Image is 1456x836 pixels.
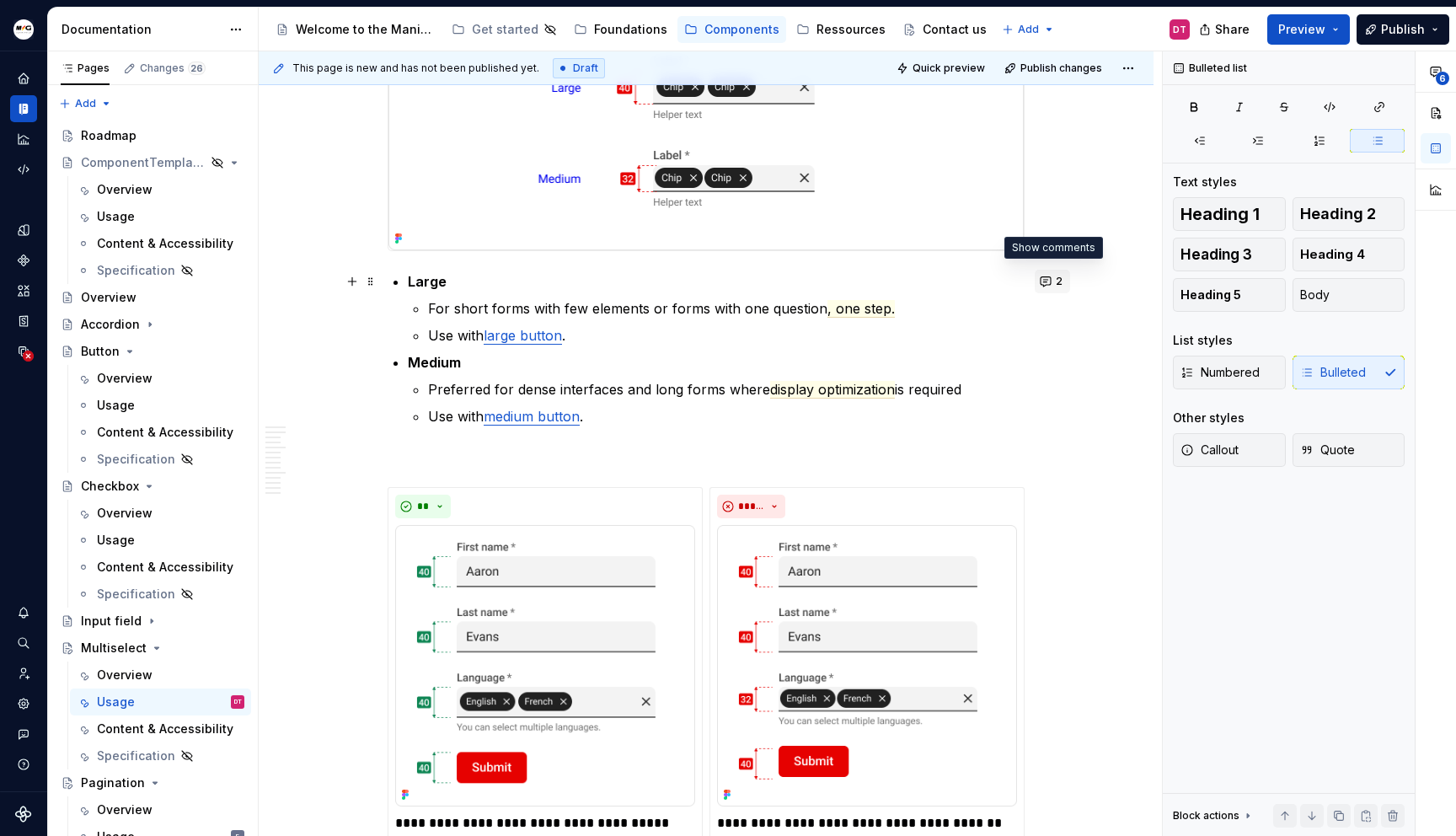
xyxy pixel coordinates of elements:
[1056,275,1063,288] span: 2
[97,262,175,279] div: Specification
[10,721,37,748] div: Contact support
[428,298,1025,319] p: For short forms with few elements or forms with one question
[1357,14,1449,45] button: Publish
[1173,23,1186,36] div: DT
[1300,442,1355,458] span: Quote
[81,640,147,656] div: Multiselect
[1180,442,1239,458] span: Callout
[1293,197,1405,231] button: Heading 2
[484,327,562,344] a: large button
[70,527,251,554] a: Usage
[1173,238,1286,271] button: Heading 3
[1436,72,1449,85] span: 6
[594,21,667,38] div: Foundations
[10,690,37,717] div: Settings
[10,247,37,274] div: Components
[70,581,251,608] a: Specification
[70,446,251,473] a: Specification
[70,365,251,392] a: Overview
[770,381,895,399] span: display optimization
[1173,410,1245,426] div: Other styles
[70,662,251,689] a: Overview
[1191,14,1261,45] button: Share
[1293,433,1405,467] button: Quote
[1300,206,1376,222] span: Heading 2
[1173,278,1286,312] button: Heading 5
[10,126,37,153] a: Analytics
[97,586,175,603] div: Specification
[1293,278,1405,312] button: Body
[15,806,32,823] svg: Supernova Logo
[913,62,985,75] span: Quick preview
[81,343,120,360] div: Button
[70,392,251,419] a: Usage
[97,694,135,710] div: Usage
[296,21,435,38] div: Welcome to the Manitou and Gehl Design System
[790,16,892,43] a: Ressources
[717,525,1017,807] img: ef849f55-9b2d-4fda-be28-cec1a6a3388b.png
[10,660,37,687] a: Invite team
[704,21,779,38] div: Components
[428,406,1025,426] p: Use with .
[999,56,1110,80] button: Publish changes
[10,156,37,183] a: Code automation
[1173,809,1239,823] div: Block actions
[10,599,37,626] button: Notifications
[428,379,1025,399] p: Preferred for dense interfaces and long forms where is required
[81,316,140,333] div: Accordion
[1180,246,1252,263] span: Heading 3
[428,325,1025,346] p: Use with .
[54,311,251,338] a: Accordion
[1018,23,1039,36] span: Add
[81,127,136,144] div: Roadmap
[997,18,1060,41] button: Add
[97,532,135,549] div: Usage
[292,62,539,75] span: This page is new and has not been published yet.
[70,419,251,446] a: Content & Accessibility
[70,715,251,742] a: Content & Accessibility
[1180,206,1260,222] span: Heading 1
[395,525,695,807] img: c591895f-6982-4c10-b1f9-35b0acdfb028.png
[70,796,251,823] a: Overview
[97,801,153,818] div: Overview
[54,473,251,500] a: Checkbox
[923,21,987,38] div: Contact us
[484,408,580,425] a: medium button
[81,613,142,630] div: Input field
[1020,62,1102,75] span: Publish changes
[1215,21,1250,38] span: Share
[1180,287,1241,303] span: Heading 5
[10,630,37,656] button: Search ⌘K
[567,16,674,43] a: Foundations
[70,203,251,230] a: Usage
[10,338,37,365] a: Data sources
[97,721,233,737] div: Content & Accessibility
[896,16,993,43] a: Contact us
[10,95,37,122] a: Documentation
[10,217,37,244] a: Design tokens
[10,65,37,92] a: Home
[1381,21,1425,38] span: Publish
[677,16,786,43] a: Components
[10,277,37,304] a: Assets
[1293,238,1405,271] button: Heading 4
[97,208,135,225] div: Usage
[1173,804,1255,828] div: Block actions
[13,19,34,40] img: e5cfe62c-2ffb-4aae-a2e8-6f19d60e01f1.png
[61,62,110,75] div: Pages
[70,742,251,769] a: Specification
[10,308,37,335] a: Storybook stories
[97,748,175,764] div: Specification
[54,284,251,311] a: Overview
[1004,237,1103,259] div: Show comments
[188,62,206,75] span: 26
